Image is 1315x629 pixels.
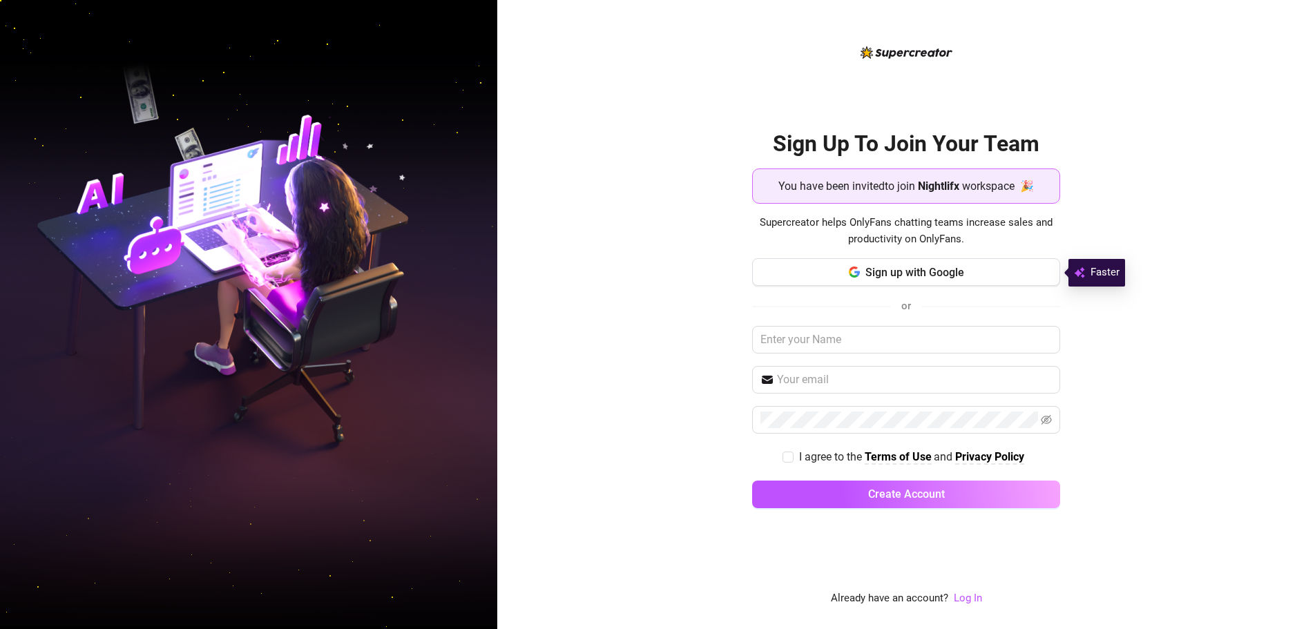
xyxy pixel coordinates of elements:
[865,450,932,463] strong: Terms of Use
[954,590,982,607] a: Log In
[1074,264,1085,281] img: svg%3e
[752,215,1060,247] span: Supercreator helps OnlyFans chatting teams increase sales and productivity on OnlyFans.
[962,177,1034,195] span: workspace 🎉
[918,180,959,193] strong: Nightlifx
[868,487,945,501] span: Create Account
[954,592,982,604] a: Log In
[955,450,1024,465] a: Privacy Policy
[865,450,932,465] a: Terms of Use
[799,450,865,463] span: I agree to the
[1041,414,1052,425] span: eye-invisible
[861,46,952,59] img: logo-BBDzfeDw.svg
[955,450,1024,463] strong: Privacy Policy
[865,266,964,279] span: Sign up with Google
[752,481,1060,508] button: Create Account
[752,258,1060,286] button: Sign up with Google
[752,130,1060,158] h2: Sign Up To Join Your Team
[777,371,1052,388] input: Your email
[901,300,911,312] span: or
[752,326,1060,354] input: Enter your Name
[934,450,955,463] span: and
[778,177,915,195] span: You have been invited to join
[831,590,948,607] span: Already have an account?
[1091,264,1120,281] span: Faster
